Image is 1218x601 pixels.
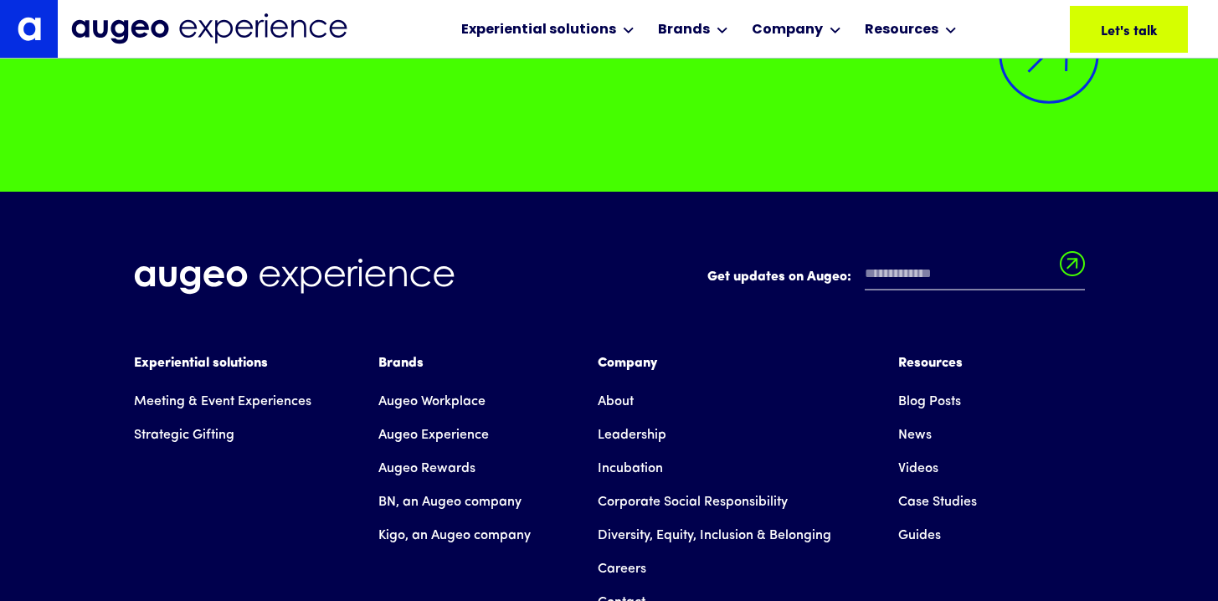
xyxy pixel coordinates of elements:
a: Blog Posts [898,385,961,419]
a: Augeo Workplace [378,385,486,419]
a: About [598,385,634,419]
a: Incubation [598,452,663,485]
input: Submit [1060,251,1085,286]
a: BN, an Augeo company [378,485,522,519]
img: Augeo's "a" monogram decorative logo in white. [18,17,41,40]
a: Augeo Rewards [378,452,475,485]
a: Kigo, an Augeo company [378,519,531,552]
div: Company [752,20,823,40]
div: Experiential solutions [461,20,616,40]
div: Resources [898,353,977,373]
a: Augeo Experience [378,419,489,452]
a: Leadership [598,419,666,452]
div: Company [598,353,831,373]
label: Get updates on Augeo: [707,267,851,287]
div: Brands [378,353,531,373]
a: Videos [898,452,938,485]
a: Diversity, Equity, Inclusion & Belonging [598,519,831,552]
img: Augeo Experience business unit full logo in midnight blue. [71,13,347,44]
div: Resources [865,20,938,40]
a: Meeting & Event Experiences [134,385,311,419]
a: Guides [898,519,941,552]
a: News [898,419,932,452]
img: Augeo Experience business unit full logo in white. [134,259,455,295]
div: Brands [658,20,710,40]
a: Strategic Gifting [134,419,234,452]
a: Case Studies [898,485,977,519]
a: Let's talk [1070,6,1188,53]
a: Careers [598,552,646,586]
div: Experiential solutions [134,353,311,373]
a: Corporate Social Responsibility [598,485,788,519]
form: Email Form [707,259,1085,299]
